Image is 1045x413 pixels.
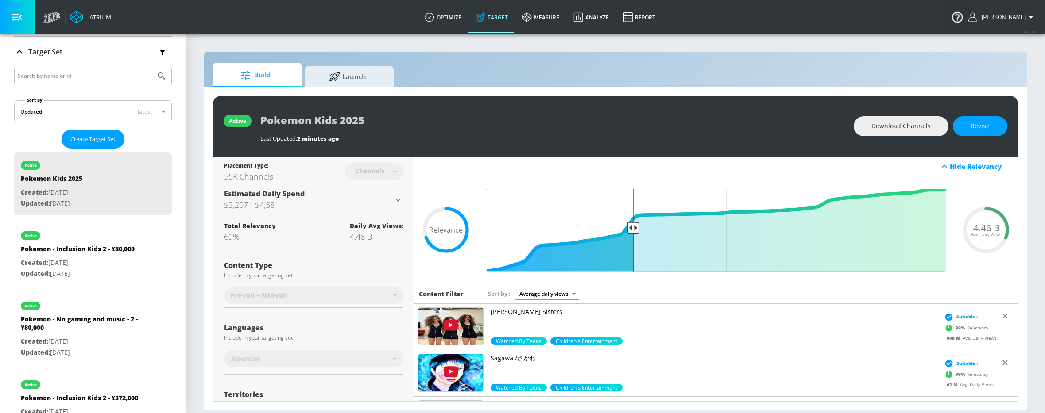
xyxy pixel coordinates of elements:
[942,381,994,387] div: Avg. Daily Views
[942,321,988,334] div: Relevancy
[21,245,135,257] div: Pokemon - Inclusion Kids 2 - ¥80,000
[947,381,960,387] span: 41 M
[419,290,464,298] h6: Content Filter
[14,293,172,364] div: activePokemon - No gaming and music - 2 - ¥80,000Created:[DATE]Updated:[DATE]
[21,268,135,279] p: [DATE]
[956,314,978,320] span: Suitable ›
[942,367,988,381] div: Relevancy
[224,273,403,278] div: Include in your targeting set
[953,116,1007,136] button: Revise
[224,171,273,182] div: 55K Channels
[21,187,82,198] p: [DATE]
[14,37,172,66] div: Target Set
[28,47,62,57] p: Target Set
[616,1,662,33] a: Report
[429,226,463,233] span: Relevance
[20,108,42,115] div: Updated
[14,222,172,286] div: activePokemon - Inclusion Kids 2 - ¥80,000Created:[DATE]Updated:[DATE]
[488,290,511,298] span: Sort by
[224,324,403,331] div: Languages
[550,384,623,391] span: Children's Entertainment
[491,384,547,391] span: Watched By Teens
[971,121,990,132] span: Revise
[950,162,1013,171] div: Hide Relevancy
[21,269,50,278] span: Updated:
[224,189,305,199] span: Estimated Daily Spend
[70,11,111,24] a: Atrium
[21,188,48,196] span: Created:
[956,371,967,378] span: 99 %
[314,66,381,87] span: Launch
[21,337,48,345] span: Created:
[25,382,37,387] div: active
[25,163,37,168] div: active
[956,360,978,367] span: Suitable ›
[18,70,152,82] input: Search by name or Id
[973,223,999,233] span: 4.46 B
[224,335,403,340] div: Include in your targeting set
[414,157,1018,176] div: Hide Relevancy
[491,400,937,409] p: [PERSON_NAME] World
[491,307,937,316] p: [PERSON_NAME] Sisters
[25,97,44,103] label: Sort By
[21,258,48,267] span: Created:
[350,222,403,230] div: Daily Avg Views:
[942,334,997,341] div: Avg. Daily Views
[1024,29,1036,34] span: v 4.19.0
[230,291,287,300] span: Pre-roll + Mid-roll
[515,1,566,33] a: measure
[942,359,978,367] div: Suitable ›
[491,354,937,384] a: Sagawa /さがわ
[21,347,145,358] p: [DATE]
[971,233,1002,237] span: Avg. Daily Views
[224,391,403,398] div: Territories
[224,222,276,230] div: Total Relevancy
[871,121,931,132] span: Download Channels
[25,233,37,238] div: active
[21,257,135,268] p: [DATE]
[297,134,339,142] span: 2 minutes ago
[491,384,547,391] div: 99.0%
[21,394,138,406] div: Pokemon - Inclusion Kids 2 - ¥372,000
[418,354,483,391] img: UUWaOde99oeUVoXbIj3SNu9g
[351,167,389,175] div: Channels
[491,337,547,345] div: 99.0%
[418,1,468,33] a: optimize
[224,262,403,269] div: Content Type
[418,308,483,345] img: UU5sGdW8Jf7ijogDhcIFRmlw
[224,199,393,211] h3: $3,207 - $4,581
[224,189,403,211] div: Estimated Daily Spend$3,207 - $4,581
[945,4,970,29] button: Open Resource Center
[21,315,145,336] div: Pokemon - No gaming and music - 2 - ¥80,000
[14,152,172,215] div: activePokemon Kids 2025Created:[DATE]Updated:[DATE]
[978,14,1026,20] span: login as: stefan.butura@zefr.com
[260,134,845,142] div: Last Updated:
[468,1,515,33] a: Target
[21,174,82,187] div: Pokemon Kids 2025
[229,117,246,125] div: active
[222,65,289,86] span: Build
[231,354,260,363] span: Japanese
[21,348,50,356] span: Updated:
[854,116,948,136] button: Download Channels
[21,198,82,209] p: [DATE]
[350,231,403,242] div: 4.46 B
[224,231,276,242] div: 69%
[491,354,937,363] p: Sagawa /さがわ
[62,130,124,149] button: Create Target Set
[86,13,111,21] div: Atrium
[70,134,116,144] span: Create Target Set
[491,337,547,345] span: Watched By Teens
[550,337,623,345] div: 97.7%
[947,334,963,340] span: 608 M
[968,12,1036,23] button: [PERSON_NAME]
[491,307,937,337] a: [PERSON_NAME] Sisters
[481,189,951,272] input: Final Threshold
[566,1,616,33] a: Analyze
[21,336,145,347] p: [DATE]
[224,350,403,367] div: Japanese
[550,337,623,345] span: Children's Entertainment
[942,312,978,321] div: Suitable ›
